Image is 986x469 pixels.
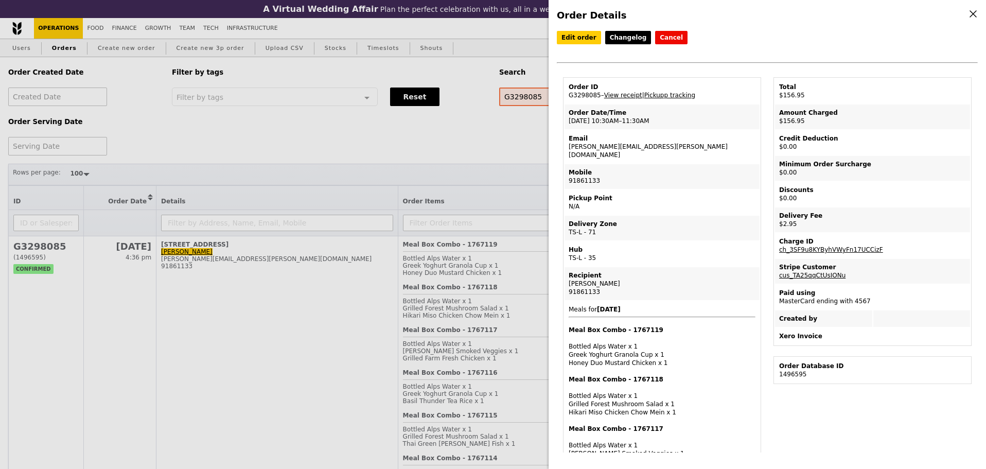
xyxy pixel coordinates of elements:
[779,362,966,370] div: Order Database ID
[779,109,966,117] div: Amount Charged
[604,92,642,99] a: View receipt
[569,83,755,91] div: Order ID
[569,271,755,280] div: Recipient
[569,326,755,367] div: Bottled Alps Water x 1 Greek Yoghurt Granola Cup x 1 Honey Duo Mustard Chicken x 1
[605,31,652,44] a: Changelog
[775,105,970,129] td: $156.95
[775,182,970,206] td: $0.00
[557,31,601,44] a: Edit order
[565,79,760,103] td: G3298085
[642,92,695,99] span: |
[601,92,604,99] span: –
[644,92,695,99] a: Pickupp tracking
[569,288,755,296] div: 91861133
[779,246,883,253] a: ch_3SF9u8KYByhVWyFn17UCCizF
[565,190,760,215] td: N/A
[775,156,970,181] td: $0.00
[569,134,755,143] div: Email
[565,241,760,266] td: TS-L - 35
[569,425,755,466] div: Bottled Alps Water x 1 [PERSON_NAME] Smoked Veggies x 1 Grilled Farm Fresh Chicken x 1
[779,160,966,168] div: Minimum Order Surcharge
[779,315,868,323] div: Created by
[569,280,755,288] div: [PERSON_NAME]
[775,285,970,309] td: MasterCard ending with 4567
[779,332,966,340] div: Xero Invoice
[565,105,760,129] td: [DATE] 10:30AM–11:30AM
[565,130,760,163] td: [PERSON_NAME][EMAIL_ADDRESS][PERSON_NAME][DOMAIN_NAME]
[775,358,970,383] td: 1496595
[569,375,755,416] div: Bottled Alps Water x 1 Grilled Forest Mushroom Salad x 1 Hikari Miso Chicken Chow Mein x 1
[569,246,755,254] div: Hub
[779,83,966,91] div: Total
[557,10,626,21] span: Order Details
[565,216,760,240] td: TS-L - 71
[779,186,966,194] div: Discounts
[569,109,755,117] div: Order Date/Time
[597,306,621,313] b: [DATE]
[655,31,688,44] button: Cancel
[779,212,966,220] div: Delivery Fee
[569,326,755,334] h4: Meal Box Combo - 1767119
[565,164,760,189] td: 91861133
[779,263,966,271] div: Stripe Customer
[569,425,755,433] h4: Meal Box Combo - 1767117
[779,237,966,246] div: Charge ID
[569,220,755,228] div: Delivery Zone
[569,375,755,384] h4: Meal Box Combo - 1767118
[779,134,966,143] div: Credit Deduction
[569,194,755,202] div: Pickup Point
[779,289,966,297] div: Paid using
[775,79,970,103] td: $156.95
[779,272,846,279] a: cus_TA25qqCtUsIONu
[775,207,970,232] td: $2.95
[775,130,970,155] td: $0.00
[569,168,755,177] div: Mobile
